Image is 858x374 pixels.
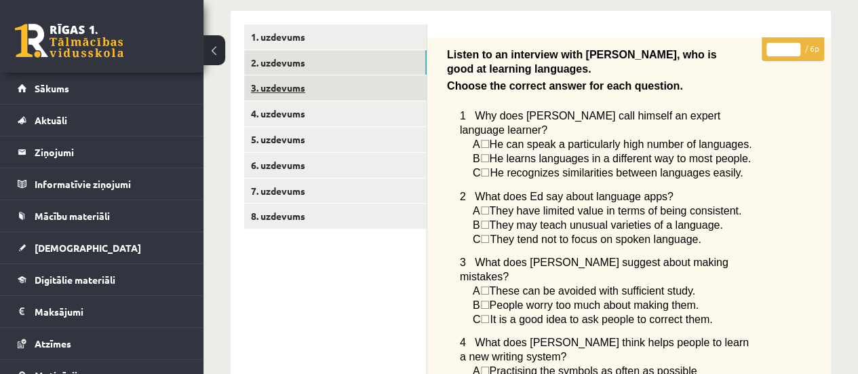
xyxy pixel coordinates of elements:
[480,205,489,217] span: ☐
[473,219,480,231] span: B
[244,50,427,75] a: 2. uzdevums
[244,127,427,152] a: 5. uzdevums
[460,337,749,362] span: 4 What does [PERSON_NAME] think helps people to learn a new writing system?
[489,153,751,164] span: He learns languages in a different way to most people.
[244,24,427,50] a: 1. uzdevums
[18,328,187,359] a: Atzīmes
[473,167,481,179] span: C
[480,138,489,150] span: ☐
[473,299,480,311] span: B
[489,285,695,297] span: These can be avoided with sufficient study.
[490,314,712,325] span: It is a good idea to ask people to correct them.
[244,179,427,204] a: 7. uzdevums
[473,205,480,217] span: A
[18,168,187,200] a: Informatīvie ziņojumi
[489,138,752,150] span: He can speak a particularly high number of languages.
[473,314,481,325] span: C
[18,105,187,136] a: Aktuāli
[35,82,69,94] span: Sākums
[18,200,187,231] a: Mācību materiāli
[480,285,489,297] span: ☐
[244,101,427,126] a: 4. uzdevums
[762,37,824,61] p: / 6p
[15,24,123,58] a: Rīgas 1. Tālmācības vidusskola
[18,73,187,104] a: Sākums
[490,233,701,245] span: They tend not to focus on spoken language.
[447,49,716,75] span: Listen to an interview with [PERSON_NAME], who is good at learning languages.
[473,153,480,164] span: B
[480,153,489,164] span: ☐
[18,136,187,168] a: Ziņojumi
[35,337,71,350] span: Atzīmes
[35,168,187,200] legend: Informatīvie ziņojumi
[490,167,743,179] span: He recognizes similarities between languages easily.
[473,138,480,150] span: A
[480,233,490,245] span: ☐
[35,136,187,168] legend: Ziņojumi
[460,257,728,282] span: 3 What does [PERSON_NAME] suggest about making mistakes?
[35,210,110,222] span: Mācību materiāli
[480,219,489,231] span: ☐
[18,296,187,327] a: Maksājumi
[35,242,141,254] span: [DEMOGRAPHIC_DATA]
[35,296,187,327] legend: Maksājumi
[244,153,427,178] a: 6. uzdevums
[480,299,489,311] span: ☐
[447,80,683,92] span: Choose the correct answer for each question.
[460,191,674,202] span: 2 What does Ed say about language apps?
[18,264,187,295] a: Digitālie materiāli
[473,233,481,245] span: C
[35,274,115,286] span: Digitālie materiāli
[244,75,427,100] a: 3. uzdevums
[460,110,720,136] span: 1 Why does [PERSON_NAME] call himself an expert language learner?
[489,299,699,311] span: People worry too much about making them.
[35,114,67,126] span: Aktuāli
[489,205,741,217] span: They have limited value in terms of being consistent.
[244,204,427,229] a: 8. uzdevums
[473,285,480,297] span: A
[480,314,490,325] span: ☐
[480,167,490,179] span: ☐
[18,232,187,263] a: [DEMOGRAPHIC_DATA]
[489,219,722,231] span: They may teach unusual varieties of a language.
